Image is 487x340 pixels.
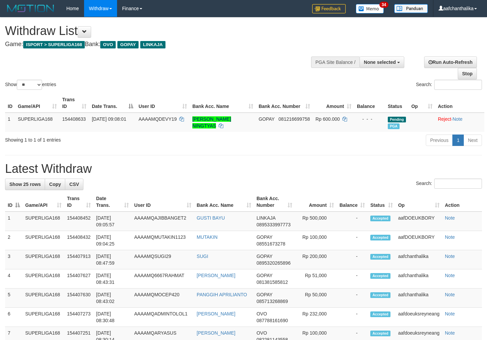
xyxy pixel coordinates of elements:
td: Rp 51,000 [295,269,337,289]
td: · [435,113,484,132]
span: Accepted [370,292,390,298]
td: [DATE] 08:43:02 [93,289,132,308]
td: SUPERLIGA168 [23,289,64,308]
a: Run Auto-Refresh [424,56,477,68]
td: - [337,269,368,289]
span: Accepted [370,254,390,260]
td: 1 [5,212,23,231]
span: Copy 085713268869 to clipboard [257,299,288,304]
img: Feedback.jpg [312,4,346,13]
td: SUPERLIGA168 [23,212,64,231]
label: Show entries [5,80,56,90]
button: None selected [360,56,404,68]
td: 154408452 [64,212,93,231]
td: SUPERLIGA168 [23,308,64,327]
span: AAAAMQDEVY19 [139,116,177,122]
th: Amount: activate to sort column ascending [295,192,337,212]
td: aafdoeuksreyneang [396,308,442,327]
span: GOPAY [257,292,272,297]
td: 154407630 [64,289,93,308]
td: - [337,289,368,308]
th: Bank Acc. Name: activate to sort column ascending [194,192,254,212]
a: Next [463,135,482,146]
label: Search: [416,179,482,189]
a: Stop [458,68,477,79]
h1: Withdraw List [5,24,318,38]
a: Show 25 rows [5,179,45,190]
span: CSV [69,182,79,187]
span: OVO [100,41,116,48]
td: 154407913 [64,250,93,269]
a: PANGGIH APRILIANTO [197,292,247,297]
a: Note [445,234,455,240]
a: Note [445,254,455,259]
td: Rp 50,000 [295,289,337,308]
th: Balance: activate to sort column ascending [337,192,368,212]
td: - [337,250,368,269]
td: AAAAMQSUGI29 [132,250,194,269]
td: [DATE] 08:30:48 [93,308,132,327]
span: OVO [257,311,267,316]
span: Copy 08551673278 to clipboard [257,241,286,247]
span: Accepted [370,216,390,221]
span: Copy 087788161690 to clipboard [257,318,288,323]
span: OVO [257,330,267,336]
a: Previous [426,135,453,146]
a: Note [452,116,462,122]
span: Rp 600.000 [315,116,340,122]
div: - - - [357,116,382,122]
a: MUTAKIN [197,234,218,240]
td: 5 [5,289,23,308]
img: MOTION_logo.png [5,3,56,13]
span: Accepted [370,273,390,279]
td: 154408432 [64,231,93,250]
th: Status [385,93,409,113]
th: Bank Acc. Number: activate to sort column ascending [256,93,313,113]
td: aafchanthalika [396,289,442,308]
td: SUPERLIGA168 [23,231,64,250]
span: Marked by aafsoycanthlai [388,123,400,129]
img: Button%20Memo.svg [356,4,384,13]
td: 4 [5,269,23,289]
td: 154407627 [64,269,93,289]
th: Date Trans.: activate to sort column descending [89,93,136,113]
th: Trans ID: activate to sort column ascending [64,192,93,212]
span: GOPAY [257,254,272,259]
a: SUGI [197,254,208,259]
span: GOPAY [257,234,272,240]
td: AAAAMQAJIBBANGET2 [132,212,194,231]
a: GUSTI BAYU [197,215,225,221]
span: Copy [49,182,61,187]
td: 1 [5,113,15,132]
th: Action [435,93,484,113]
th: User ID: activate to sort column ascending [136,93,190,113]
span: Accepted [370,331,390,336]
span: GOPAY [117,41,139,48]
img: panduan.png [394,4,428,13]
th: Bank Acc. Number: activate to sort column ascending [254,192,295,212]
h4: Game: Bank: [5,41,318,48]
span: Show 25 rows [9,182,41,187]
th: Op: activate to sort column ascending [396,192,442,212]
span: Pending [388,117,406,122]
td: [DATE] 08:47:59 [93,250,132,269]
span: Copy 081216699758 to clipboard [278,116,310,122]
th: Game/API: activate to sort column ascending [15,93,60,113]
span: LINKAJA [257,215,275,221]
td: [DATE] 09:05:57 [93,212,132,231]
td: AAAAMQMUTAKIN1123 [132,231,194,250]
span: GOPAY [259,116,274,122]
th: Balance [354,93,385,113]
a: [PERSON_NAME] NINGTYAS [192,116,231,128]
span: [DATE] 09:08:01 [92,116,126,122]
span: Copy 081381585812 to clipboard [257,279,288,285]
a: Note [445,292,455,297]
span: Copy 0895320265896 to clipboard [257,260,291,266]
th: Amount: activate to sort column ascending [313,93,354,113]
td: aafchanthalika [396,269,442,289]
td: [DATE] 09:04:25 [93,231,132,250]
label: Search: [416,80,482,90]
input: Search: [434,179,482,189]
a: Note [445,215,455,221]
span: Accepted [370,235,390,240]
